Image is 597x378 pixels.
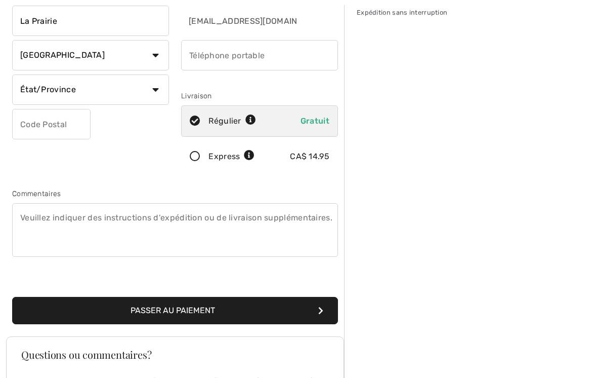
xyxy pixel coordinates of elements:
[21,350,329,360] h3: Questions ou commentaires?
[208,150,254,163] div: Express
[290,150,329,163] div: CA$ 14.95
[12,297,338,324] button: Passer au paiement
[12,188,338,199] div: Commentaires
[181,91,338,101] div: Livraison
[357,8,508,17] div: Expédition sans interruption
[181,6,299,36] input: Courriel
[301,116,329,126] span: Gratuit
[208,115,256,127] div: Régulier
[181,40,338,70] input: Téléphone portable
[12,6,169,36] input: Ville
[12,109,91,139] input: Code Postal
